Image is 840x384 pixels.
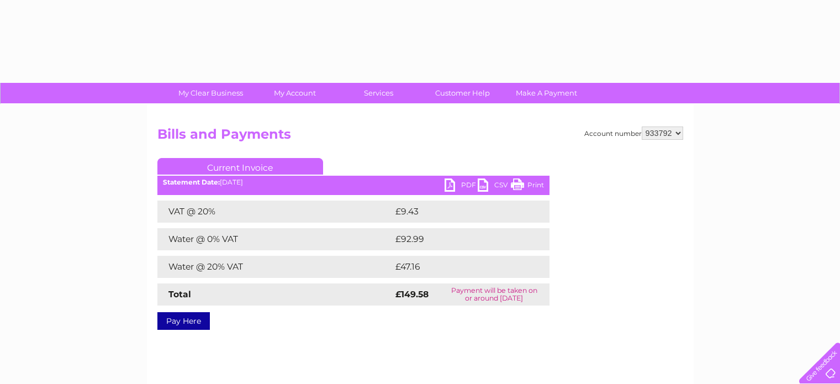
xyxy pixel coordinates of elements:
a: Print [511,178,544,194]
a: PDF [445,178,478,194]
strong: £149.58 [395,289,429,299]
a: My Clear Business [165,83,256,103]
b: Statement Date: [163,178,220,186]
a: Customer Help [417,83,508,103]
div: Account number [584,127,683,140]
td: £92.99 [393,228,528,250]
a: My Account [249,83,340,103]
td: £47.16 [393,256,525,278]
a: Pay Here [157,312,210,330]
td: Payment will be taken on or around [DATE] [439,283,550,306]
div: [DATE] [157,178,550,186]
a: Current Invoice [157,158,323,175]
a: Services [333,83,424,103]
h2: Bills and Payments [157,127,683,148]
td: Water @ 20% VAT [157,256,393,278]
strong: Total [168,289,191,299]
td: Water @ 0% VAT [157,228,393,250]
a: Make A Payment [501,83,592,103]
td: £9.43 [393,201,524,223]
td: VAT @ 20% [157,201,393,223]
a: CSV [478,178,511,194]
